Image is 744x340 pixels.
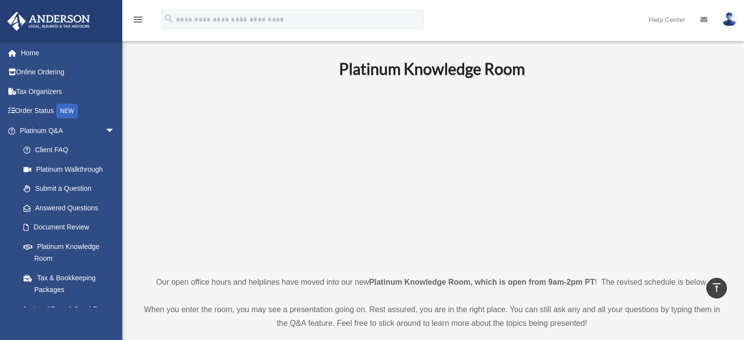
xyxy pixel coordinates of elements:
i: menu [132,14,144,25]
a: Platinum Walkthrough [14,159,130,179]
img: Anderson Advisors Platinum Portal [4,12,93,31]
a: menu [132,17,144,25]
i: vertical_align_top [711,282,722,294]
a: Tax & Bookkeeping Packages [14,268,130,299]
img: User Pic [722,12,737,26]
p: When you enter the room, you may see a presentation going on. Rest assured, you are in the right ... [139,303,724,330]
a: Order StatusNEW [7,101,130,121]
a: Client FAQ [14,140,130,160]
a: Document Review [14,218,130,237]
a: Answered Questions [14,198,130,218]
a: Home [7,43,130,63]
b: Platinum Knowledge Room [339,59,525,78]
a: Land Trust & Deed Forum [14,299,130,319]
a: Tax Organizers [7,82,130,101]
p: Our open office hours and helplines have moved into our new ! The revised schedule is below. [139,275,724,289]
strong: Platinum Knowledge Room, which is open from 9am-2pm PT [369,278,595,286]
a: vertical_align_top [706,278,727,298]
a: Submit a Question [14,179,130,199]
a: Platinum Knowledge Room [14,237,125,268]
i: search [163,13,174,24]
iframe: 231110_Toby_KnowledgeRoom [285,92,579,257]
a: Online Ordering [7,63,130,82]
div: NEW [56,104,78,118]
a: Platinum Q&Aarrow_drop_down [7,121,130,140]
span: arrow_drop_down [105,121,125,141]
